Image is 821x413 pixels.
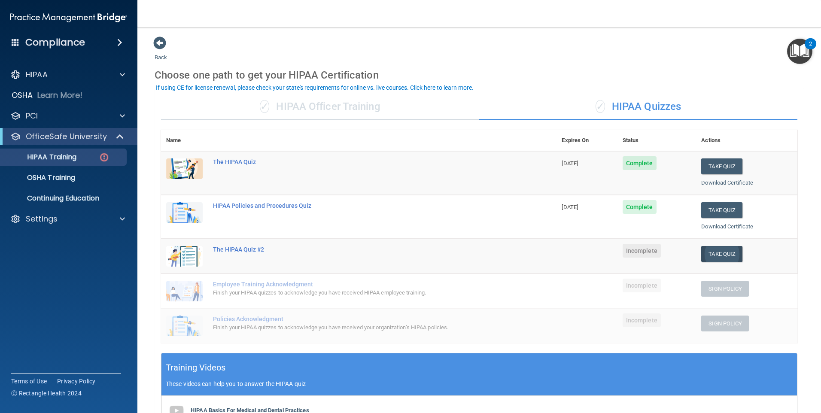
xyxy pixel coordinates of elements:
[787,39,812,64] button: Open Resource Center, 2 new notifications
[213,288,514,298] div: Finish your HIPAA quizzes to acknowledge you have received HIPAA employee training.
[10,131,125,142] a: OfficeSafe University
[623,279,661,292] span: Incomplete
[26,214,58,224] p: Settings
[12,90,33,100] p: OSHA
[10,70,125,80] a: HIPAA
[6,194,123,203] p: Continuing Education
[596,100,605,113] span: ✓
[213,158,514,165] div: The HIPAA Quiz
[161,130,208,151] th: Name
[701,281,749,297] button: Sign Policy
[99,152,109,163] img: danger-circle.6113f641.png
[26,111,38,121] p: PCI
[617,130,696,151] th: Status
[623,156,657,170] span: Complete
[155,44,167,61] a: Back
[155,83,475,92] button: If using CE for license renewal, please check your state's requirements for online vs. live cours...
[166,380,793,387] p: These videos can help you to answer the HIPAA quiz
[26,70,48,80] p: HIPAA
[11,389,82,398] span: Ⓒ Rectangle Health 2024
[809,44,812,55] div: 2
[672,352,811,386] iframe: Drift Widget Chat Controller
[213,322,514,333] div: Finish your HIPAA quizzes to acknowledge you have received your organization’s HIPAA policies.
[156,85,474,91] div: If using CE for license renewal, please check your state's requirements for online vs. live cours...
[479,94,797,120] div: HIPAA Quizzes
[10,9,127,26] img: PMB logo
[26,131,107,142] p: OfficeSafe University
[6,173,75,182] p: OSHA Training
[701,246,742,262] button: Take Quiz
[25,36,85,49] h4: Compliance
[11,377,47,386] a: Terms of Use
[562,204,578,210] span: [DATE]
[10,111,125,121] a: PCI
[166,360,226,375] h5: Training Videos
[155,63,804,88] div: Choose one path to get your HIPAA Certification
[562,160,578,167] span: [DATE]
[696,130,797,151] th: Actions
[57,377,96,386] a: Privacy Policy
[213,281,514,288] div: Employee Training Acknowledgment
[260,100,269,113] span: ✓
[556,130,617,151] th: Expires On
[623,244,661,258] span: Incomplete
[701,223,753,230] a: Download Certificate
[6,153,76,161] p: HIPAA Training
[701,202,742,218] button: Take Quiz
[701,158,742,174] button: Take Quiz
[213,316,514,322] div: Policies Acknowledgment
[213,246,514,253] div: The HIPAA Quiz #2
[213,202,514,209] div: HIPAA Policies and Procedures Quiz
[161,94,479,120] div: HIPAA Officer Training
[701,316,749,331] button: Sign Policy
[37,90,83,100] p: Learn More!
[701,179,753,186] a: Download Certificate
[623,200,657,214] span: Complete
[10,214,125,224] a: Settings
[623,313,661,327] span: Incomplete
